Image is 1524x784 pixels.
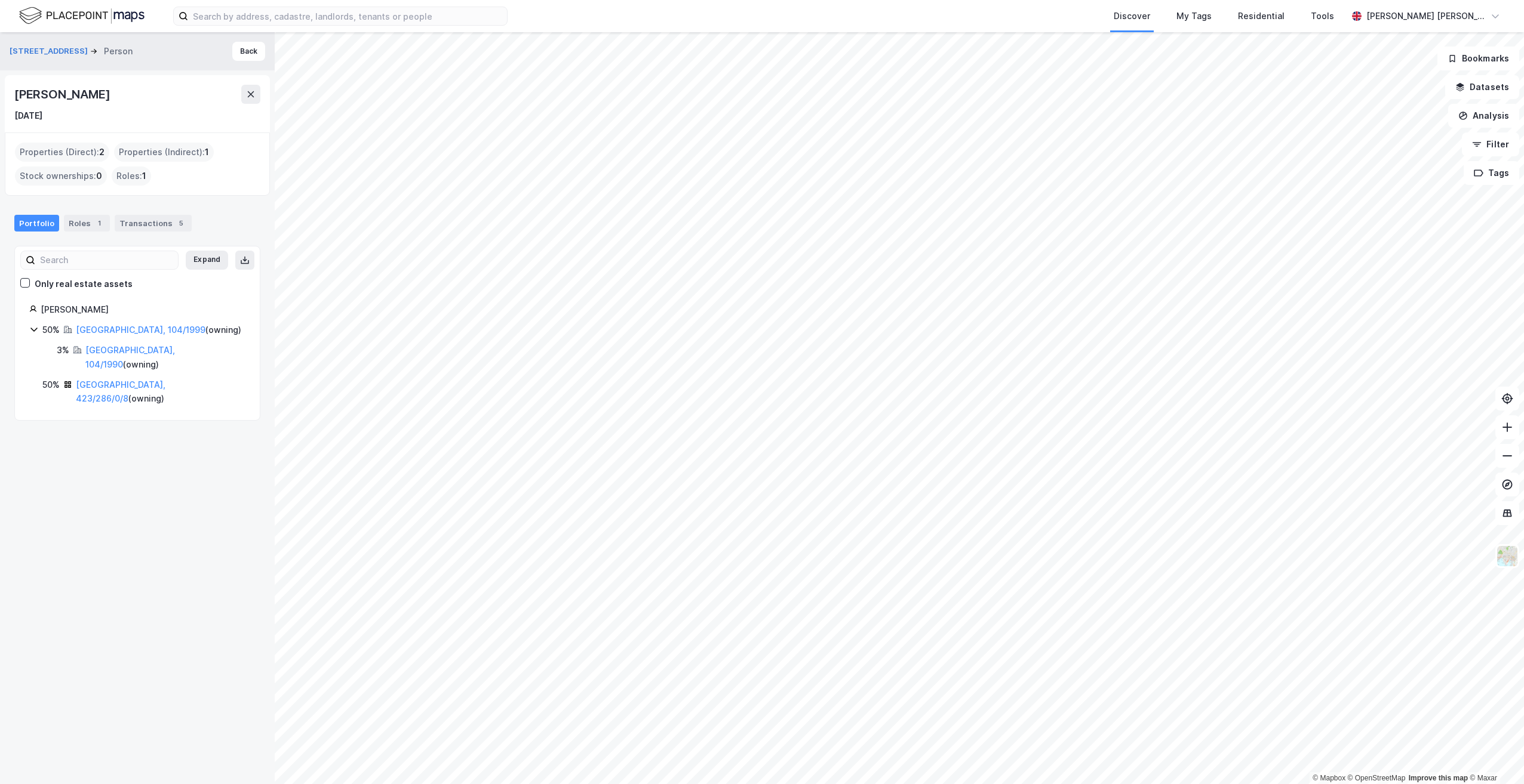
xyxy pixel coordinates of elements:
[1348,774,1406,782] a: OpenStreetMap
[96,169,102,183] span: 0
[35,277,133,291] div: Only real estate assets
[42,323,60,337] div: 50%
[1238,9,1285,23] div: Residential
[1464,727,1524,784] iframe: Chat Widget
[14,109,42,123] div: [DATE]
[76,378,245,406] div: ( owning )
[85,345,175,369] a: [GEOGRAPHIC_DATA], 104/1990
[114,143,214,162] div: Properties (Indirect) :
[76,325,205,335] a: [GEOGRAPHIC_DATA], 104/1999
[1313,774,1345,782] a: Mapbox
[1448,104,1519,128] button: Analysis
[188,7,507,25] input: Search by address, cadastre, landlords, tenants or people
[1464,161,1519,185] button: Tags
[1462,132,1519,156] button: Filter
[41,303,245,317] div: [PERSON_NAME]
[1445,75,1519,99] button: Datasets
[76,379,165,404] a: [GEOGRAPHIC_DATA], 423/286/0/8
[175,217,187,229] div: 5
[1496,545,1519,567] img: Z
[1176,9,1212,23] div: My Tags
[99,145,105,159] span: 2
[186,251,228,270] button: Expand
[85,343,245,372] div: ( owning )
[15,166,107,186] div: Stock ownerships :
[14,85,112,104] div: [PERSON_NAME]
[15,143,109,162] div: Properties (Direct) :
[104,44,133,58] div: Person
[205,145,209,159] span: 1
[115,215,192,232] div: Transactions
[10,45,90,57] button: [STREET_ADDRESS]
[93,217,105,229] div: 1
[64,215,110,232] div: Roles
[112,166,151,186] div: Roles :
[142,169,146,183] span: 1
[1437,47,1519,70] button: Bookmarks
[1114,9,1150,23] div: Discover
[42,378,60,392] div: 50%
[232,42,265,61] button: Back
[19,5,145,26] img: logo.f888ab2527a4732fd821a326f86c7f29.svg
[76,323,241,337] div: ( owning )
[1311,9,1334,23] div: Tools
[1409,774,1468,782] a: Improve this map
[57,343,69,357] div: 3%
[35,251,178,269] input: Search
[1366,9,1486,23] div: [PERSON_NAME] [PERSON_NAME]
[14,215,59,232] div: Portfolio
